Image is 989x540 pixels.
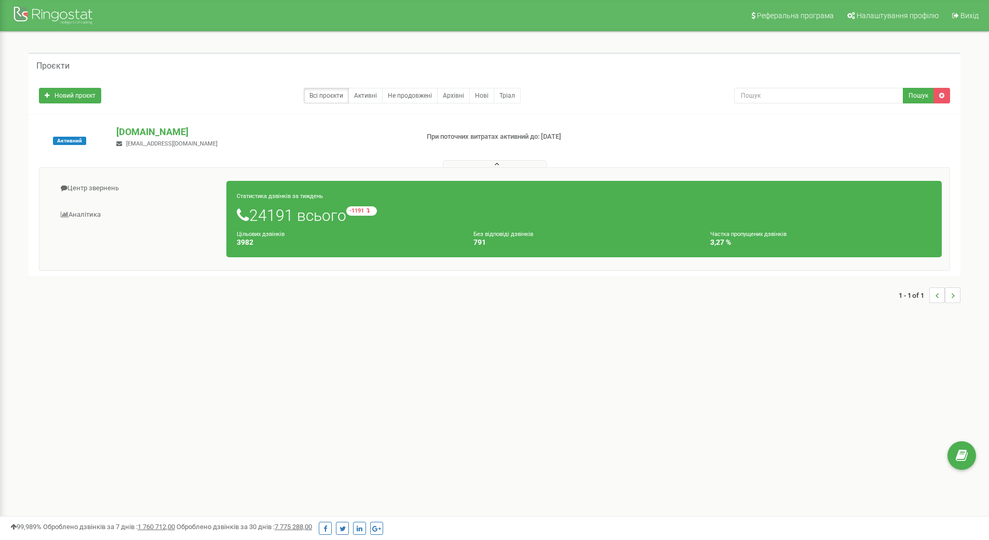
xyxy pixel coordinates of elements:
h4: 791 [473,239,695,246]
a: Всі проєкти [304,88,349,103]
a: Не продовжені [382,88,438,103]
input: Пошук [734,88,903,103]
h4: 3,27 % [710,239,931,246]
small: -1191 [346,206,377,216]
nav: ... [899,277,960,313]
p: [DOMAIN_NAME] [116,125,410,139]
span: 1 - 1 of 1 [899,287,929,303]
span: 99,989% [10,523,42,531]
span: Активний [53,137,86,145]
a: Аналiтика [47,202,227,228]
h5: Проєкти [36,61,70,71]
a: Новий проєкт [39,88,101,103]
span: Налаштування профілю [857,11,939,20]
p: При поточних витратах активний до: [DATE] [427,132,643,142]
a: Тріал [494,88,521,103]
a: Архівні [437,88,470,103]
h4: 3982 [237,239,458,246]
span: Оброблено дзвінків за 7 днів : [43,523,175,531]
u: 1 760 712,00 [138,523,175,531]
span: Вихід [960,11,979,20]
small: Частка пропущених дзвінків [710,231,787,238]
small: Статистика дзвінків за тиждень [237,193,323,200]
button: Пошук [903,88,934,103]
small: Цільових дзвінків [237,231,284,238]
h1: 24191 всього [237,206,931,224]
a: Центр звернень [47,176,227,201]
a: Активні [348,88,383,103]
span: Реферальна програма [757,11,834,20]
small: Без відповіді дзвінків [473,231,533,238]
span: [EMAIL_ADDRESS][DOMAIN_NAME] [126,140,218,147]
a: Нові [469,88,494,103]
span: Оброблено дзвінків за 30 днів : [177,523,312,531]
u: 7 775 288,00 [275,523,312,531]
